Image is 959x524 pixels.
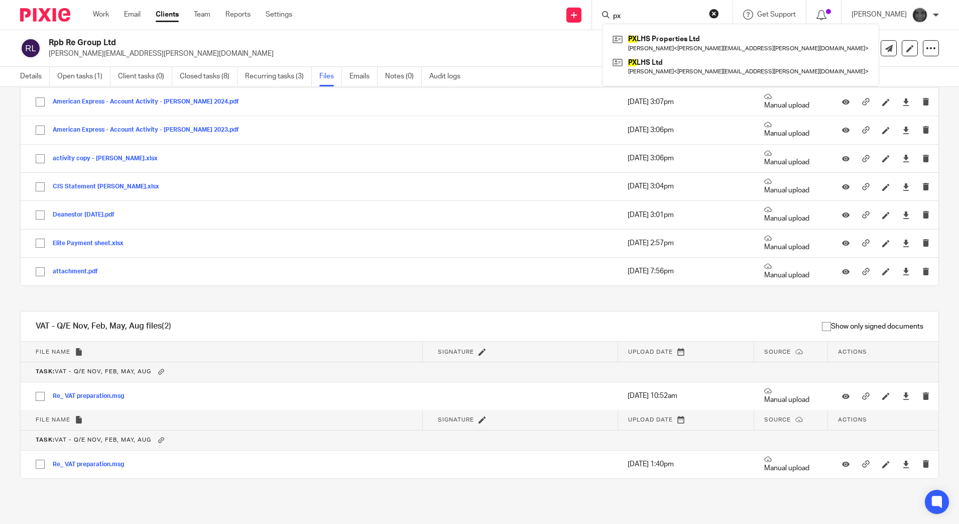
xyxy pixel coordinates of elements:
[57,67,110,86] a: Open tasks (1)
[49,49,802,59] p: [PERSON_NAME][EMAIL_ADDRESS][PERSON_NAME][DOMAIN_NAME]
[902,182,910,192] a: Download
[93,10,109,20] a: Work
[36,321,171,332] h1: VAT - Q/E Nov, Feb, May, Aug files
[838,349,867,355] span: Actions
[20,8,70,22] img: Pixie
[764,235,818,252] p: Manual upload
[53,183,167,190] button: CIS Statement [PERSON_NAME].xlsx
[36,369,151,375] span: VAT - Q/E Nov, Feb, May, Aug
[31,234,50,253] input: Select
[225,10,251,20] a: Reports
[36,417,70,423] span: File name
[764,263,818,280] p: Manual upload
[852,10,907,20] p: [PERSON_NAME]
[709,9,719,19] button: Clear
[764,206,818,224] p: Manual upload
[902,97,910,107] a: Download
[36,349,70,355] span: File name
[628,125,744,135] p: [DATE] 3:06pm
[628,391,744,401] p: [DATE] 10:52am
[764,121,818,139] p: Manual upload
[764,178,818,195] p: Manual upload
[764,349,791,355] span: Source
[53,461,132,468] button: Re_ VAT preparation.msg
[349,67,378,86] a: Emails
[156,10,179,20] a: Clients
[429,67,468,86] a: Audit logs
[628,266,744,276] p: [DATE] 7:56pm
[53,393,132,400] button: Re_ VAT preparation.msg
[764,456,818,473] p: Manual upload
[162,322,171,330] span: (2)
[628,97,744,107] p: [DATE] 3:07pm
[31,387,50,406] input: Select
[902,210,910,220] a: Download
[36,438,55,443] b: Task:
[31,121,50,140] input: Select
[822,322,923,332] span: Show only signed documents
[902,238,910,248] a: Download
[49,38,652,48] h2: Rpb Re Group Ltd
[764,150,818,167] p: Manual upload
[20,38,41,59] img: svg%3E
[838,417,867,423] span: Actions
[31,149,50,168] input: Select
[31,455,50,474] input: Select
[385,67,422,86] a: Notes (0)
[20,67,50,86] a: Details
[764,417,791,423] span: Source
[319,67,342,86] a: Files
[53,155,165,162] button: activity copy - [PERSON_NAME].xlsx
[36,438,151,443] span: VAT - Q/E Nov, Feb, May, Aug
[245,67,312,86] a: Recurring tasks (3)
[628,417,673,423] span: Upload date
[31,205,50,225] input: Select
[628,153,744,163] p: [DATE] 3:06pm
[266,10,292,20] a: Settings
[118,67,172,86] a: Client tasks (0)
[628,210,744,220] p: [DATE] 3:01pm
[124,10,141,20] a: Email
[902,391,910,401] a: Download
[902,267,910,277] a: Download
[628,459,744,469] p: [DATE] 1:40pm
[628,238,744,248] p: [DATE] 2:57pm
[612,12,702,21] input: Search
[628,181,744,191] p: [DATE] 3:04pm
[912,7,928,23] img: Snapchat-1387757528.jpg
[36,369,55,375] b: Task:
[53,127,247,134] button: American Express - Account Activity - [PERSON_NAME] 2023.pdf
[53,98,247,106] button: American Express - Account Activity - [PERSON_NAME] 2024.pdf
[194,10,210,20] a: Team
[53,212,122,219] button: Deanestor [DATE].pdf
[902,125,910,135] a: Download
[31,92,50,112] input: Select
[438,417,474,423] span: Signature
[180,67,237,86] a: Closed tasks (8)
[902,153,910,163] a: Download
[31,262,50,281] input: Select
[902,459,910,469] a: Download
[53,268,105,275] button: attachment.pdf
[628,349,673,355] span: Upload date
[764,387,818,405] p: Manual upload
[757,11,796,18] span: Get Support
[438,349,474,355] span: Signature
[53,240,131,247] button: Elite Payment sheet.xlsx
[764,93,818,111] p: Manual upload
[31,177,50,196] input: Select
